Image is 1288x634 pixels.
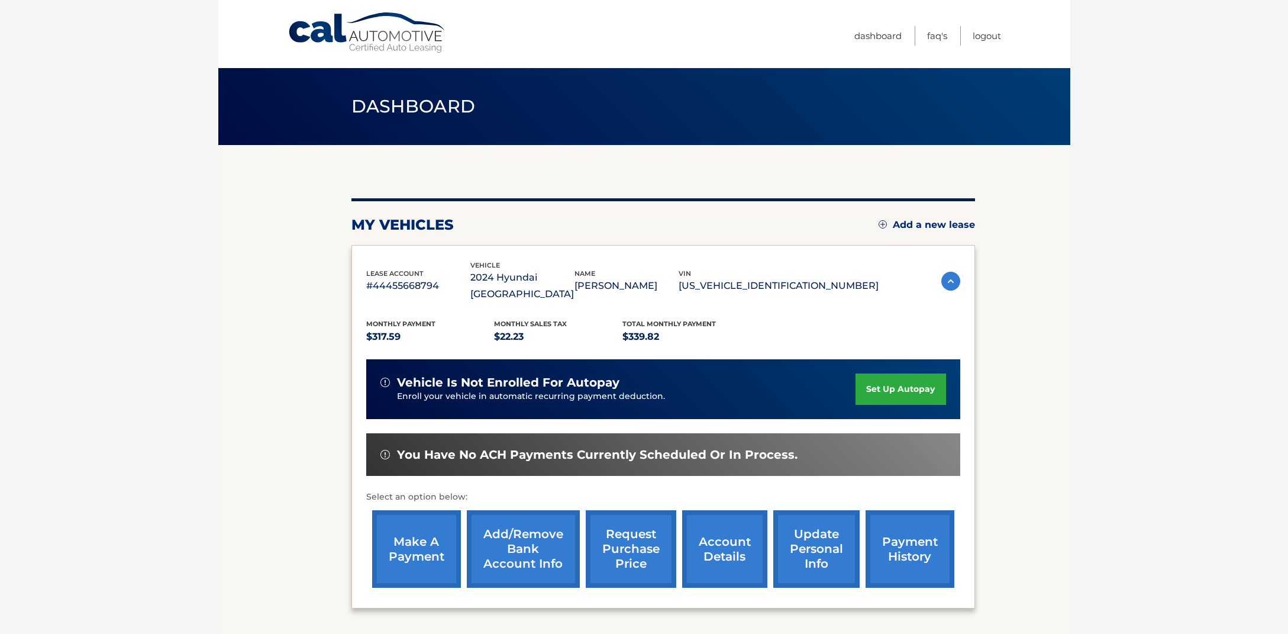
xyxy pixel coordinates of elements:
span: lease account [366,269,424,278]
a: set up autopay [856,374,945,405]
h2: my vehicles [351,216,454,234]
p: #44455668794 [366,278,470,294]
p: [US_VEHICLE_IDENTIFICATION_NUMBER] [679,278,879,294]
p: $22.23 [494,329,622,345]
span: Total Monthly Payment [622,320,716,328]
img: alert-white.svg [380,378,390,387]
p: $339.82 [622,329,751,345]
span: Dashboard [351,95,476,117]
img: add.svg [879,220,887,229]
a: make a payment [372,510,461,588]
span: vehicle [470,261,500,269]
span: Monthly Payment [366,320,435,328]
a: update personal info [773,510,860,588]
p: Enroll your vehicle in automatic recurring payment deduction. [397,390,856,403]
span: vehicle is not enrolled for autopay [397,375,619,390]
p: 2024 Hyundai [GEOGRAPHIC_DATA] [470,269,574,302]
span: Monthly sales Tax [494,320,567,328]
span: name [574,269,595,278]
a: Add/Remove bank account info [467,510,580,588]
a: Logout [973,26,1001,46]
a: Add a new lease [879,219,975,231]
p: Select an option below: [366,490,960,504]
a: FAQ's [927,26,947,46]
a: payment history [866,510,954,588]
a: request purchase price [586,510,676,588]
a: Dashboard [854,26,902,46]
a: account details [682,510,767,588]
img: accordion-active.svg [941,272,960,291]
span: You have no ACH payments currently scheduled or in process. [397,448,798,462]
img: alert-white.svg [380,450,390,459]
p: [PERSON_NAME] [574,278,679,294]
span: vin [679,269,691,278]
a: Cal Automotive [288,12,447,54]
p: $317.59 [366,329,495,345]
